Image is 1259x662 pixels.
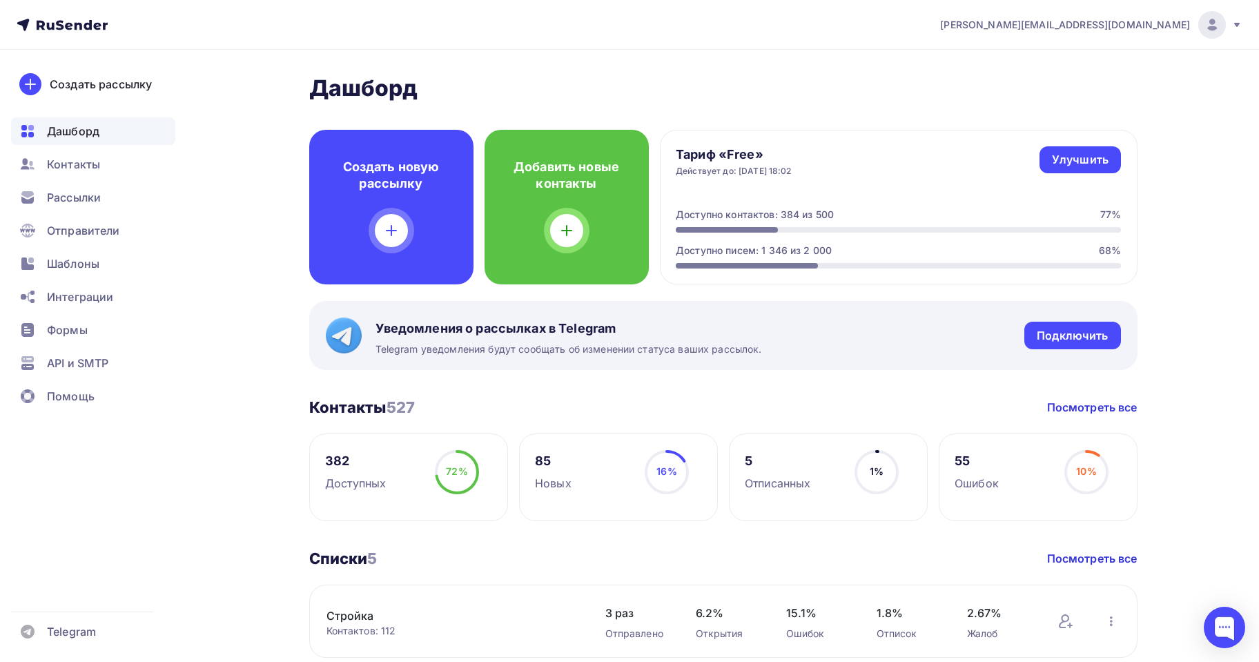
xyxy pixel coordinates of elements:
[309,398,416,417] h3: Контакты
[11,316,175,344] a: Формы
[309,549,378,568] h3: Списки
[676,146,792,163] h4: Тариф «Free»
[325,475,386,491] div: Доступных
[47,189,101,206] span: Рассылки
[1052,152,1109,168] div: Улучшить
[870,465,884,477] span: 1%
[1037,328,1108,344] div: Подключить
[940,11,1242,39] a: [PERSON_NAME][EMAIL_ADDRESS][DOMAIN_NAME]
[309,75,1138,102] h2: Дашборд
[47,289,113,305] span: Интеграции
[47,623,96,640] span: Telegram
[47,156,100,173] span: Контакты
[786,605,849,621] span: 15.1%
[507,159,627,192] h4: Добавить новые контакты
[326,624,578,638] div: Контактов: 112
[11,117,175,145] a: Дашборд
[11,150,175,178] a: Контакты
[676,166,792,177] div: Действует до: [DATE] 18:02
[50,76,152,93] div: Создать рассылку
[1047,399,1138,416] a: Посмотреть все
[11,217,175,244] a: Отправители
[955,453,999,469] div: 55
[676,244,832,257] div: Доступно писем: 1 346 из 2 000
[786,627,849,641] div: Ошибок
[877,627,939,641] div: Отписок
[1076,465,1096,477] span: 10%
[1099,244,1121,257] div: 68%
[877,605,939,621] span: 1.8%
[11,184,175,211] a: Рассылки
[375,320,762,337] span: Уведомления о рассылках в Telegram
[967,627,1030,641] div: Жалоб
[535,453,572,469] div: 85
[387,398,415,416] span: 527
[47,222,120,239] span: Отправители
[1047,550,1138,567] a: Посмотреть все
[1100,208,1121,222] div: 77%
[11,250,175,278] a: Шаблоны
[446,465,467,477] span: 72%
[367,549,377,567] span: 5
[967,605,1030,621] span: 2.67%
[955,475,999,491] div: Ошибок
[745,453,810,469] div: 5
[696,605,759,621] span: 6.2%
[47,322,88,338] span: Формы
[605,627,668,641] div: Отправлено
[325,453,386,469] div: 382
[331,159,451,192] h4: Создать новую рассылку
[605,605,668,621] span: 3 раз
[535,475,572,491] div: Новых
[47,255,99,272] span: Шаблоны
[696,627,759,641] div: Открытия
[47,388,95,405] span: Помощь
[745,475,810,491] div: Отписанных
[326,607,561,624] a: Стройка
[47,355,108,371] span: API и SMTP
[375,342,762,356] span: Telegram уведомления будут сообщать об изменении статуса ваших рассылок.
[656,465,676,477] span: 16%
[940,18,1190,32] span: [PERSON_NAME][EMAIL_ADDRESS][DOMAIN_NAME]
[47,123,99,139] span: Дашборд
[676,208,834,222] div: Доступно контактов: 384 из 500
